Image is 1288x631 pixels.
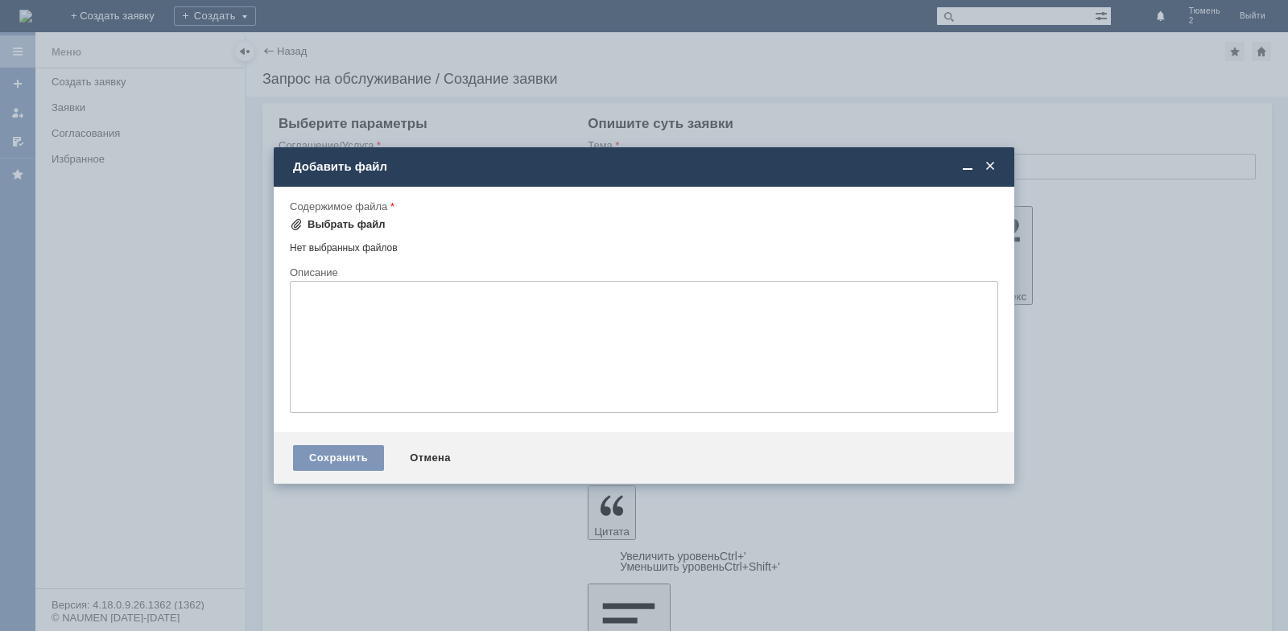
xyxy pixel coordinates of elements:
div: Нет выбранных файлов [290,236,998,254]
div: Добавить файл [293,159,998,174]
div: Описание [290,267,995,278]
div: Содержимое файла [290,201,995,212]
div: Выбрать файл [308,218,386,231]
span: Закрыть [982,159,998,174]
div: [PERSON_NAME] удалить отложенные чеки во вложении [6,6,235,32]
span: Свернуть (Ctrl + M) [960,159,976,174]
